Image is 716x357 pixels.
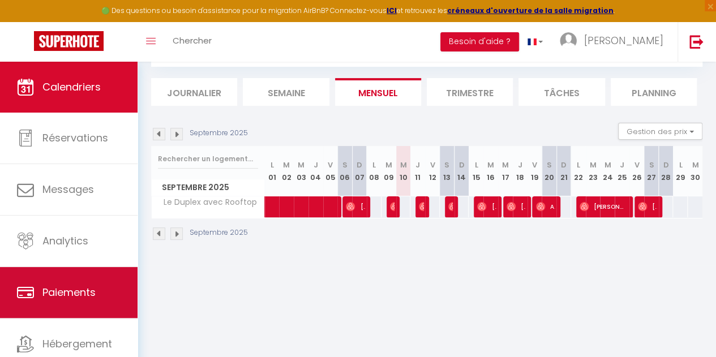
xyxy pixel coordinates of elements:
[615,146,629,196] th: 25
[502,160,509,170] abbr: M
[164,22,220,62] a: Chercher
[560,32,577,49] img: ...
[323,146,338,196] th: 05
[308,146,323,196] th: 04
[430,160,435,170] abbr: V
[580,196,627,217] span: [PERSON_NAME]
[419,196,423,217] span: Coralie
[337,146,352,196] th: 06
[513,146,528,196] th: 18
[638,196,657,217] span: [PERSON_NAME]
[673,146,688,196] th: 29
[611,78,697,106] li: Planning
[425,146,440,196] th: 12
[270,160,273,170] abbr: L
[42,337,112,351] span: Hébergement
[663,160,668,170] abbr: D
[152,179,264,196] span: Septembre 2025
[487,160,494,170] abbr: M
[190,128,248,139] p: Septembre 2025
[42,285,96,299] span: Paiements
[440,32,519,51] button: Besoin d'aide ?
[469,146,483,196] th: 15
[688,146,702,196] th: 30
[342,160,348,170] abbr: S
[390,196,395,217] span: [PERSON_NAME]
[294,146,308,196] th: 03
[381,146,396,196] th: 09
[42,234,88,248] span: Analytics
[498,146,513,196] th: 17
[444,160,449,170] abbr: S
[173,35,212,46] span: Chercher
[634,160,639,170] abbr: V
[618,123,702,140] button: Gestion des prix
[357,160,362,170] abbr: D
[477,196,496,217] span: [PERSON_NAME]
[314,160,318,170] abbr: J
[556,146,571,196] th: 21
[385,160,392,170] abbr: M
[551,22,678,62] a: ... [PERSON_NAME]
[577,160,580,170] abbr: L
[415,160,420,170] abbr: J
[629,146,644,196] th: 26
[34,31,104,51] img: Super Booking
[265,146,280,196] th: 01
[42,80,101,94] span: Calendriers
[586,146,601,196] th: 23
[584,33,663,48] span: [PERSON_NAME]
[692,160,698,170] abbr: M
[410,146,425,196] th: 11
[518,78,604,106] li: Tâches
[590,160,597,170] abbr: M
[42,131,108,145] span: Réservations
[151,78,237,106] li: Journalier
[455,146,469,196] th: 14
[158,149,258,169] input: Rechercher un logement...
[528,146,542,196] th: 19
[600,146,615,196] th: 24
[679,160,682,170] abbr: L
[42,182,94,196] span: Messages
[536,196,555,217] span: Alexia Bagage
[532,160,537,170] abbr: V
[474,160,478,170] abbr: L
[440,146,455,196] th: 13
[644,146,659,196] th: 27
[649,160,654,170] abbr: S
[298,160,305,170] abbr: M
[279,146,294,196] th: 02
[9,5,43,38] button: Ouvrir le widget de chat LiveChat
[518,160,522,170] abbr: J
[396,146,411,196] th: 10
[561,160,567,170] abbr: D
[620,160,624,170] abbr: J
[659,146,674,196] th: 28
[153,196,260,209] span: Le Duplex avec Rooftop
[387,6,397,15] a: ICI
[283,160,290,170] abbr: M
[459,160,465,170] abbr: D
[243,78,329,106] li: Semaine
[372,160,376,170] abbr: L
[448,196,453,217] span: [PERSON_NAME]
[689,35,704,49] img: logout
[542,146,556,196] th: 20
[346,196,365,217] span: [PERSON_NAME]
[335,78,421,106] li: Mensuel
[352,146,367,196] th: 07
[328,160,333,170] abbr: V
[190,227,248,238] p: Septembre 2025
[427,78,513,106] li: Trimestre
[367,146,381,196] th: 08
[547,160,552,170] abbr: S
[400,160,406,170] abbr: M
[571,146,586,196] th: 22
[447,6,614,15] a: créneaux d'ouverture de la salle migration
[604,160,611,170] abbr: M
[507,196,525,217] span: [PERSON_NAME]
[483,146,498,196] th: 16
